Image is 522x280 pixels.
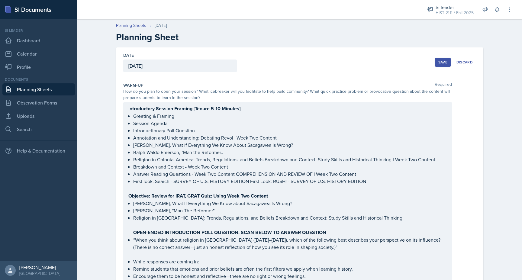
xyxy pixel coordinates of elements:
div: Save [438,60,447,65]
p: Session Agenda: [133,120,447,127]
a: Profile [2,61,75,73]
p: First look: Search - SURVEY OF U.S. HISTORY EDITION First Look: RUSH! - SURVEY OF U.S. HISTORY ED... [133,178,447,185]
p: Encourage them to be honest and reflective—there are no right or wrong feelings. [133,272,447,280]
div: Discard [456,60,473,65]
div: Si leader [2,28,75,33]
a: Planning Sheets [2,83,75,95]
p: [PERSON_NAME], "Man The Reformer" [133,207,447,214]
p: Annotation and Understanding: Debating Revol | Week Two Content [133,134,447,141]
p: [PERSON_NAME], What if Everything We Know About Sacagawea Is Wrong? [133,141,447,149]
p: I [128,105,447,112]
a: Dashboard [2,34,75,47]
a: Observation Forms [2,97,75,109]
p: Answer Reading Questions - Week Two Content COMPREHENSION AND REVIEW OF | Week Two Content [133,170,447,178]
p: Breakdown and Context - Week Two Content [133,163,447,170]
div: Si leader [436,4,474,11]
a: Search [2,123,75,135]
div: Documents [2,77,75,82]
div: HIST 2111 / Fall 2025 [436,10,474,16]
div: How do you plan to open your session? What icebreaker will you facilitate to help build community... [123,88,452,101]
p: [PERSON_NAME], What If Everything We Know about Sacagawea Is Wrong? [133,200,447,207]
strong: OPEN-ENDED INTRODUCTION POLL QUESTION: SCAN BELOW TO ANSWER QUESTION [133,229,326,236]
strong: Objective: Review for IRAT, GRAT Quiz: Using Week Two Content [128,192,268,199]
label: Warm-Up [123,82,143,88]
div: [DATE] [155,22,167,29]
p: “When you think about religion in [GEOGRAPHIC_DATA] ([DATE]–[DATE]), which of the following best ... [133,236,447,251]
button: Save [435,58,451,67]
div: [PERSON_NAME] [19,264,60,270]
p: Greeting & Framing [133,112,447,120]
p: Introductionary Poll Question [133,127,447,134]
p: Remind students that emotions and prior beliefs are often the first filters we apply when learnin... [133,265,447,272]
div: [GEOGRAPHIC_DATA] [19,270,60,276]
div: Help & Documentation [2,145,75,157]
label: Date [123,52,134,58]
h2: Planning Sheet [116,32,483,43]
a: Planning Sheets [116,22,146,29]
a: Calendar [2,48,75,60]
p: Religion in Colonial America: Trends, Regulations, and Beliefs Breakdown and Context: Study Skill... [133,156,447,163]
strong: ntroductory Session Framing [Tenure 5-10 Minutes] [130,105,240,112]
span: Required [435,82,452,88]
a: Uploads [2,110,75,122]
button: Discard [453,58,476,67]
p: While responses are coming in: [133,258,447,265]
p: Religion in [GEOGRAPHIC_DATA]: Trends, Regulations, and Beliefs Breakdown and Context: Study Skil... [133,214,447,221]
p: Ralph Waldo Emerson, "Man the Reformer.. [133,149,447,156]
